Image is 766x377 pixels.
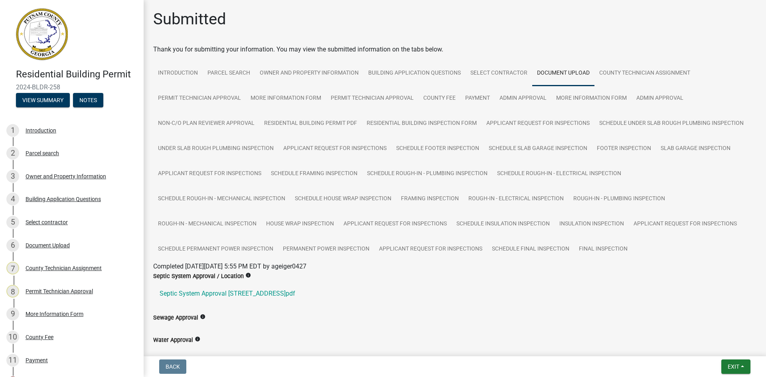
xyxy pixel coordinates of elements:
[153,237,278,262] a: Schedule Permanent Power Inspection
[26,150,59,156] div: Parcel search
[153,263,306,270] span: Completed [DATE][DATE] 5:55 PM EDT by ageiger0427
[153,274,244,279] label: Septic System Approval / Location
[261,211,339,237] a: House Wrap Inspection
[419,86,460,111] a: County Fee
[153,10,226,29] h1: Submitted
[195,336,200,342] i: info
[487,237,574,262] a: Schedule Final Inspection
[6,216,19,229] div: 5
[26,128,56,133] div: Introduction
[153,61,203,86] a: Introduction
[73,97,103,104] wm-modal-confirm: Notes
[594,111,748,136] a: Schedule Under Slab Rough Plumbing Inspection
[200,314,205,320] i: info
[266,161,362,187] a: Schedule Framing Inspection
[26,311,83,317] div: More Information Form
[26,357,48,363] div: Payment
[153,136,278,162] a: Under Slab Rough Plumbing Inspection
[551,86,632,111] a: More Information Form
[153,161,266,187] a: Applicant Request for Inspections
[26,243,70,248] div: Document Upload
[391,136,484,162] a: Schedule Footer Inspection
[153,211,261,237] a: Rough-in - Mechanical Inspection
[245,272,251,278] i: info
[466,61,532,86] a: Select contractor
[259,111,362,136] a: Residential Building Permit PDF
[6,170,19,183] div: 3
[629,211,742,237] a: Applicant Request for Inspections
[6,124,19,137] div: 1
[6,331,19,343] div: 10
[460,86,495,111] a: Payment
[362,111,482,136] a: Residential Building Inspection Form
[592,136,656,162] a: Footer Inspection
[728,363,739,370] span: Exit
[6,239,19,252] div: 6
[492,161,626,187] a: Schedule Rough-in - Electrical Inspection
[26,174,106,179] div: Owner and Property Information
[203,61,255,86] a: Parcel search
[153,338,193,343] label: Water Approval
[16,93,70,107] button: View Summary
[374,237,487,262] a: Applicant Request for Inspections
[26,288,93,294] div: Permit Technician Approval
[16,83,128,91] span: 2024-BLDR-258
[482,111,594,136] a: Applicant Request for Inspections
[26,334,53,340] div: County Fee
[6,147,19,160] div: 2
[532,61,594,86] a: Document Upload
[153,315,198,321] label: Sewage Approval
[26,219,68,225] div: Select contractor
[452,211,555,237] a: Schedule Insulation Inspection
[396,186,464,212] a: Framing Inspection
[632,86,688,111] a: Admin Approval
[6,285,19,298] div: 8
[16,69,137,80] h4: Residential Building Permit
[484,136,592,162] a: Schedule Slab Garage Inspection
[6,354,19,367] div: 11
[26,265,102,271] div: County Technician Assignment
[290,186,396,212] a: Schedule House Wrap Inspection
[362,161,492,187] a: Schedule Rough-in - Plumbing Inspection
[153,186,290,212] a: Schedule Rough-in - Mechanical Inspection
[326,86,419,111] a: Permit Technician Approval
[594,61,695,86] a: County Technician Assignment
[278,136,391,162] a: Applicant Request for Inspections
[255,61,363,86] a: Owner and Property Information
[569,186,670,212] a: Rough-in - Plumbing Inspection
[73,93,103,107] button: Notes
[6,193,19,205] div: 4
[153,45,756,54] div: Thank you for submitting your information. You may view the submitted information on the tabs below.
[555,211,629,237] a: Insulation Inspection
[6,308,19,320] div: 9
[166,363,180,370] span: Back
[464,186,569,212] a: Rough-in - Electrical Inspection
[153,284,756,303] a: Septic System Approval [STREET_ADDRESS]pdf
[6,262,19,274] div: 7
[153,111,259,136] a: Non-C/O Plan Reviewer Approval
[339,211,452,237] a: Applicant Request for Inspections
[16,8,68,60] img: Putnam County, Georgia
[16,97,70,104] wm-modal-confirm: Summary
[26,196,101,202] div: Building Application Questions
[246,86,326,111] a: More Information Form
[153,86,246,111] a: Permit Technician Approval
[278,237,374,262] a: Permanent Power Inspection
[495,86,551,111] a: Admin Approval
[574,237,632,262] a: Final Inspection
[363,61,466,86] a: Building Application Questions
[159,359,186,374] button: Back
[721,359,750,374] button: Exit
[656,136,735,162] a: Slab Garage Inspection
